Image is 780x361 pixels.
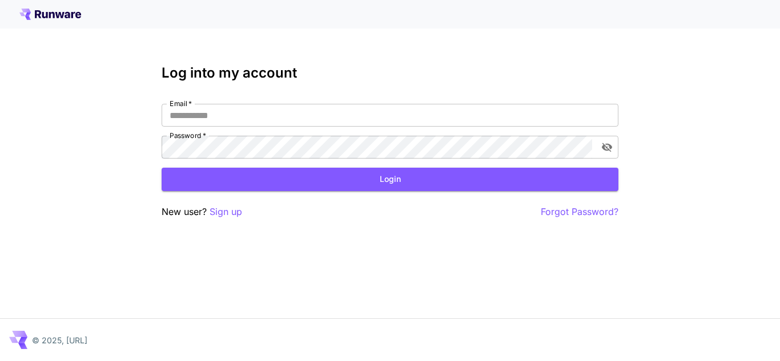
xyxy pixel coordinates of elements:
h3: Log into my account [162,65,618,81]
p: © 2025, [URL] [32,334,87,346]
label: Email [170,99,192,108]
button: Sign up [210,205,242,219]
p: New user? [162,205,242,219]
button: Forgot Password? [541,205,618,219]
button: toggle password visibility [597,137,617,157]
label: Password [170,131,206,140]
button: Login [162,168,618,191]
